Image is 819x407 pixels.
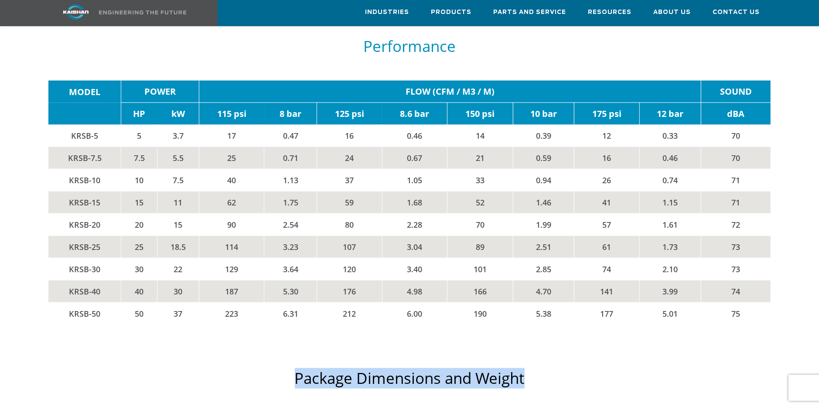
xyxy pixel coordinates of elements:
td: 17 [199,125,264,147]
td: 89 [447,236,513,258]
td: 2.28 [382,214,447,236]
td: 187 [199,280,264,303]
td: 71 [701,192,771,214]
span: Resources [588,7,631,17]
td: 15 [121,192,157,214]
td: dBA [701,103,771,125]
td: 37 [317,169,382,192]
td: 75 [701,303,771,325]
td: KRSB-7.5 [48,147,121,169]
td: 2.85 [513,258,574,280]
td: 16 [574,147,639,169]
td: 12 [574,125,639,147]
td: 72 [701,214,771,236]
td: 150 psi [447,103,513,125]
td: 1.75 [264,192,317,214]
td: KRSB-15 [48,192,121,214]
td: 5.38 [513,303,574,325]
td: 175 psi [574,103,639,125]
td: 0.59 [513,147,574,169]
td: KRSB-50 [48,303,121,325]
td: 70 [701,147,771,169]
td: 212 [317,303,382,325]
td: KRSB-20 [48,214,121,236]
td: 7.5 [121,147,157,169]
td: 14 [447,125,513,147]
td: 37 [157,303,199,325]
td: 114 [199,236,264,258]
td: 223 [199,303,264,325]
td: 5.5 [157,147,199,169]
td: 74 [701,280,771,303]
td: 12 bar [640,103,701,125]
td: 15 [157,214,199,236]
td: 30 [121,258,157,280]
td: 24 [317,147,382,169]
td: 59 [317,192,382,214]
td: SOUND [701,81,771,103]
td: 3.99 [640,280,701,303]
span: Contact Us [713,7,760,17]
td: 1.68 [382,192,447,214]
td: 2.10 [640,258,701,280]
td: 141 [574,280,639,303]
td: 0.67 [382,147,447,169]
td: 176 [317,280,382,303]
td: 22 [157,258,199,280]
td: 190 [447,303,513,325]
td: KRSB-40 [48,280,121,303]
span: About Us [653,7,691,17]
td: 7.5 [157,169,199,192]
td: 2.51 [513,236,574,258]
td: 107 [317,236,382,258]
td: 0.46 [640,147,701,169]
a: Resources [588,0,631,24]
td: 5 [121,125,157,147]
a: Parts and Service [493,0,566,24]
span: Parts and Service [493,7,566,17]
td: 73 [701,258,771,280]
td: KRSB-30 [48,258,121,280]
td: 8.6 bar [382,103,447,125]
td: 8 bar [264,103,317,125]
td: 0.47 [264,125,317,147]
td: 177 [574,303,639,325]
td: 73 [701,236,771,258]
td: 33 [447,169,513,192]
td: 6.31 [264,303,317,325]
td: 5.30 [264,280,317,303]
td: 16 [317,125,382,147]
h5: Package Dimensions and Weight [48,370,771,387]
td: 1.46 [513,192,574,214]
td: 30 [157,280,199,303]
td: KRSB-10 [48,169,121,192]
td: HP [121,103,157,125]
td: 10 [121,169,157,192]
span: Industries [365,7,409,17]
td: FLOW (CFM / M3 / M) [199,81,701,103]
td: 0.94 [513,169,574,192]
td: 20 [121,214,157,236]
td: 5.01 [640,303,701,325]
td: MODEL [48,81,121,103]
span: Products [431,7,471,17]
td: 21 [447,147,513,169]
td: 74 [574,258,639,280]
td: 3.40 [382,258,447,280]
td: 2.54 [264,214,317,236]
td: 61 [574,236,639,258]
a: Products [431,0,471,24]
td: 0.33 [640,125,701,147]
td: 57 [574,214,639,236]
td: 166 [447,280,513,303]
td: 25 [199,147,264,169]
td: 129 [199,258,264,280]
td: 125 psi [317,103,382,125]
td: 0.39 [513,125,574,147]
h5: Performance [48,38,771,55]
a: Industries [365,0,409,24]
td: 3.7 [157,125,199,147]
td: KRSB-25 [48,236,121,258]
td: 0.71 [264,147,317,169]
td: 4.98 [382,280,447,303]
